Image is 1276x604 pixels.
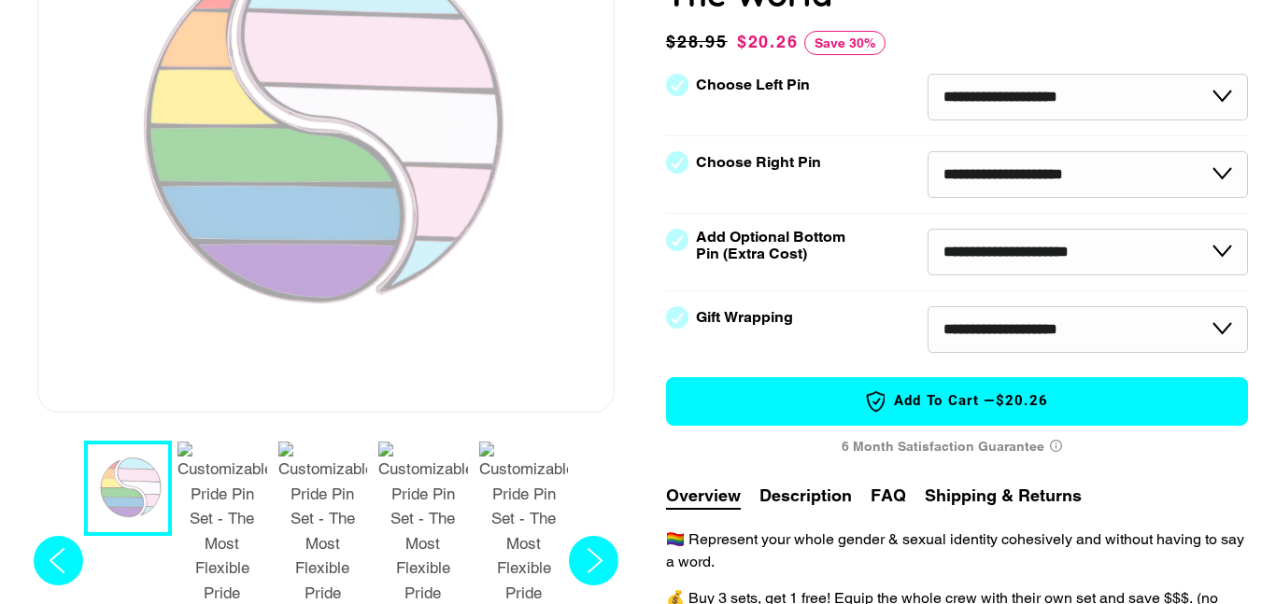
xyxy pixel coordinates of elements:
span: $28.95 [666,29,732,55]
button: Shipping & Returns [925,483,1082,508]
p: 🏳️‍🌈 Represent your whole gender & sexual identity cohesively and without having to say a word. [666,528,1248,573]
div: 6 Month Satisfaction Guarantee [666,429,1248,464]
button: 1 / 9 [84,441,172,536]
label: Choose Right Pin [696,154,821,171]
span: Add to Cart — [695,389,1219,414]
button: FAQ [871,483,906,508]
button: Description [759,483,852,508]
span: Save 30% [804,31,886,55]
label: Choose Left Pin [696,77,810,93]
button: Add to Cart —$20.26 [666,377,1248,426]
label: Add Optional Bottom Pin (Extra Cost) [696,229,853,262]
label: Gift Wrapping [696,309,793,326]
button: Overview [666,483,741,510]
span: $20.26 [996,391,1049,411]
span: $20.26 [737,32,799,51]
